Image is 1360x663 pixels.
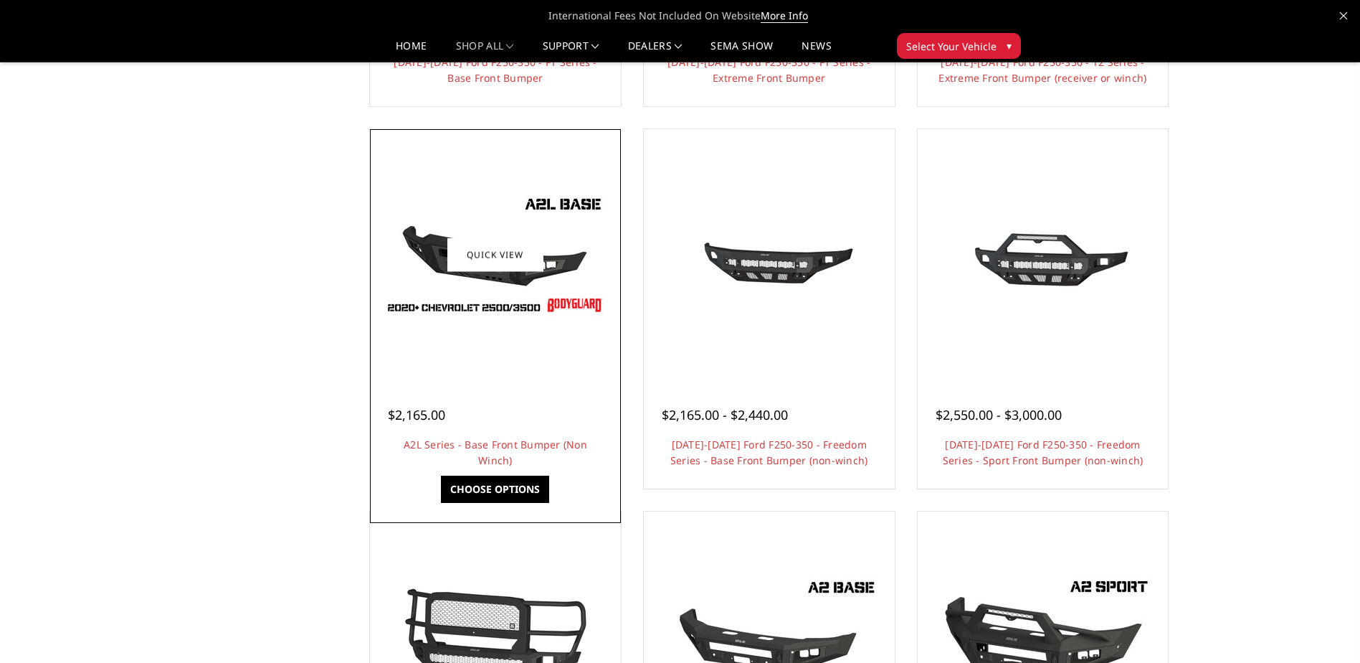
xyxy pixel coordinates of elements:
a: Support [543,41,599,62]
a: Choose Options [441,476,549,503]
a: More Info [761,9,808,23]
a: [DATE]-[DATE] Ford F250-350 - Freedom Series - Sport Front Bumper (non-winch) [943,438,1143,467]
a: [DATE]-[DATE] Ford F250-350 - T2 Series - Extreme Front Bumper (receiver or winch) [938,55,1146,85]
span: $2,165.00 [388,406,445,423]
span: $2,550.00 - $3,000.00 [936,406,1062,423]
a: News [802,41,831,62]
span: ▾ [1007,38,1012,53]
iframe: Chat Widget [1288,594,1360,663]
span: $2,165.00 - $2,440.00 [662,406,788,423]
a: 2017-2022 Ford F250-350 - Freedom Series - Sport Front Bumper (non-winch) 2017-2022 Ford F250-350... [921,133,1165,377]
button: Select Your Vehicle [897,33,1021,59]
a: Home [396,41,427,62]
a: 2017-2022 Ford F250-350 - Freedom Series - Base Front Bumper (non-winch) 2017-2022 Ford F250-350 ... [647,133,891,377]
a: [DATE]-[DATE] Ford F250-350 - Freedom Series - Base Front Bumper (non-winch) [670,438,868,467]
a: [DATE]-[DATE] Ford F250-350 - FT Series - Extreme Front Bumper [667,55,870,85]
a: Quick view [447,238,543,271]
img: A2L Series - Base Front Bumper (Non Winch) [381,190,610,319]
a: [DATE]-[DATE] Ford F250-350 - FT Series - Base Front Bumper [394,55,596,85]
a: Dealers [628,41,683,62]
a: A2L Series - Base Front Bumper (Non Winch) A2L Series - Base Front Bumper (Non Winch) [374,133,617,377]
span: Select Your Vehicle [906,39,997,54]
a: SEMA Show [710,41,773,62]
a: A2L Series - Base Front Bumper (Non Winch) [404,438,587,467]
a: shop all [456,41,514,62]
span: International Fees Not Included On Website [164,1,1197,30]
